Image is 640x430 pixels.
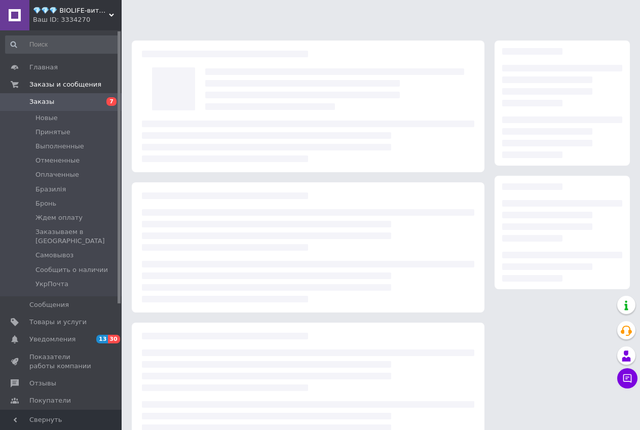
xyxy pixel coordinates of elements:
span: УкрПочта [35,280,68,289]
button: Чат с покупателем [617,368,637,388]
span: Самовывоз [35,251,73,260]
span: Уведомления [29,335,76,344]
span: Заказываем в [GEOGRAPHIC_DATA] [35,227,119,246]
span: 13 [96,335,108,343]
span: Отмененные [35,156,80,165]
span: Бразилія [35,185,66,194]
span: Оплаченные [35,170,79,179]
span: Показатели работы компании [29,353,94,371]
span: 30 [108,335,120,343]
span: Покупатели [29,396,71,405]
span: Бронь [35,199,56,208]
input: Поиск [5,35,120,54]
span: 7 [106,97,117,106]
span: Ждем оплату [35,213,83,222]
span: Сообщения [29,300,69,309]
span: Главная [29,63,58,72]
span: Заказы [29,97,54,106]
span: Новые [35,113,58,123]
span: Заказы и сообщения [29,80,101,89]
span: Выполненные [35,142,84,151]
span: Сообщить о наличии [35,265,108,275]
span: Принятые [35,128,70,137]
div: Ваш ID: 3334270 [33,15,122,24]
span: Отзывы [29,379,56,388]
span: 💎💎💎 BIOLIFE-витамины и минералы [33,6,109,15]
span: Товары и услуги [29,318,87,327]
